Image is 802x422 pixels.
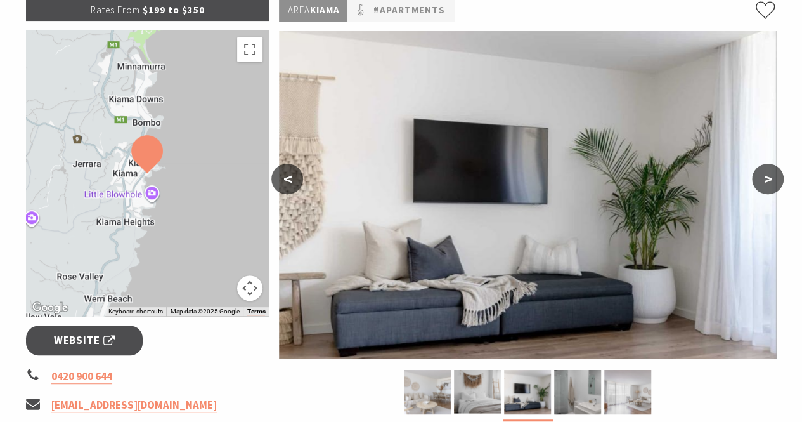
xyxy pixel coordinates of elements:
[237,37,262,62] button: Toggle fullscreen view
[404,370,451,414] img: Oceanview Kiama
[29,300,71,316] img: Google
[287,4,309,16] span: Area
[54,332,115,349] span: Website
[51,369,112,384] a: 0420 900 644
[454,370,501,414] img: Oceanview Kiama
[170,308,239,315] span: Map data ©2025 Google
[29,300,71,316] a: Open this area in Google Maps (opens a new window)
[108,307,162,316] button: Keyboard shortcuts
[752,164,784,194] button: >
[554,370,601,414] img: Bathroom
[279,31,776,359] img: Oceanview Kiama
[271,164,303,194] button: <
[373,3,444,18] a: #Apartments
[604,370,651,414] img: Lounge
[90,4,142,16] span: Rates From:
[504,370,551,414] img: Oceanview Kiama
[51,398,217,412] a: [EMAIL_ADDRESS][DOMAIN_NAME]
[237,275,262,301] button: Map camera controls
[26,326,143,355] a: Website
[247,308,265,315] a: Terms (opens in new tab)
